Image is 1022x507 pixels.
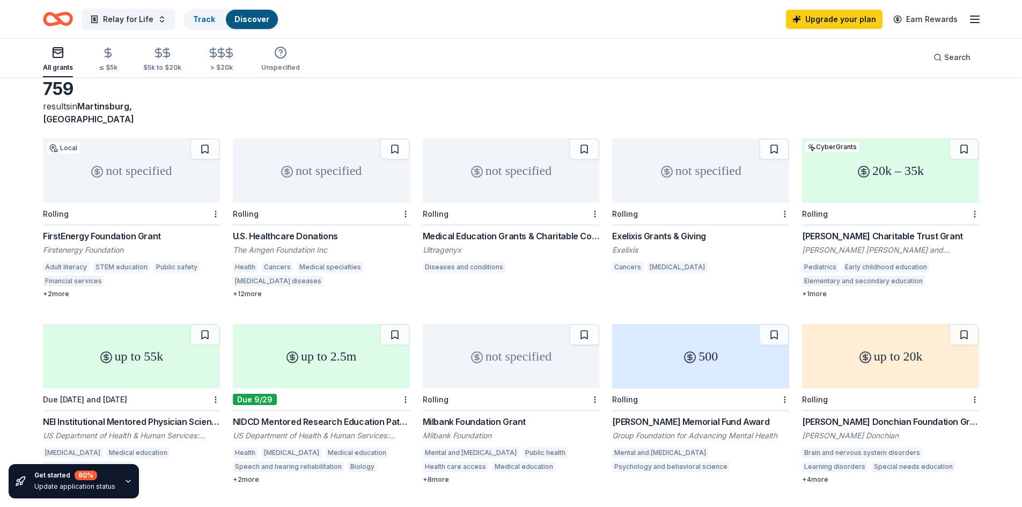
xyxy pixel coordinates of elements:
div: Medical education [492,461,555,472]
a: Home [43,6,73,32]
div: Rolling [612,209,638,218]
div: + 8 more [423,475,600,484]
div: Health [233,262,258,273]
div: NEI Institutional Mentored Physician Scientist Award (K12 Clinical Trial Optional) (348702) [43,415,220,428]
div: Medical specialties [297,262,363,273]
div: Brain and nervous system disorders [802,447,922,458]
span: Search [944,51,970,64]
div: All grants [43,63,73,72]
a: up to 55kDue [DATE] and [DATE]NEI Institutional Mentored Physician Scientist Award (K12 Clinical ... [43,324,220,475]
a: Track [193,14,215,24]
div: + 1 more [802,290,979,298]
div: + 12 more [233,290,410,298]
div: Ultragenyx [423,245,600,255]
div: [PERSON_NAME] Charitable Trust Grant [802,230,979,243]
a: 500Rolling[PERSON_NAME] Memorial Fund AwardGroup Foundation for Advancing Mental HealthMental and... [612,324,789,475]
button: TrackDiscover [183,9,279,30]
div: The Amgen Foundation Inc [233,245,410,255]
div: Rolling [423,209,448,218]
div: Rolling [612,395,638,404]
div: up to 55k [43,324,220,388]
div: [PERSON_NAME] [PERSON_NAME] and [PERSON_NAME] "Mac" [PERSON_NAME] Charitable Trust [802,245,979,255]
button: Unspecified [261,42,300,77]
div: Get started [34,471,115,480]
div: ≤ $5k [99,63,117,72]
div: results [43,100,220,126]
div: Exelixis Grants & Giving [612,230,789,243]
div: Learning disorders [802,461,867,472]
div: U.S. Healthcare Donations [233,230,410,243]
div: + 4 more [802,475,979,484]
div: 500 [612,324,789,388]
a: not specifiedRollingU.S. Healthcare DonationsThe Amgen Foundation IncHealthCancersMedical special... [233,138,410,298]
div: Milbank Foundation Grant [423,415,600,428]
div: Mental and [MEDICAL_DATA] [423,447,519,458]
div: [PERSON_NAME] Donchian [802,430,979,441]
span: Martinsburg, [GEOGRAPHIC_DATA] [43,101,134,124]
div: Exelixis [612,245,789,255]
div: Special needs education [872,461,955,472]
a: Discover [234,14,269,24]
button: ≤ $5k [99,42,117,77]
div: not specified [43,138,220,203]
div: Local [47,143,79,153]
div: Public safety [154,262,200,273]
div: Rolling [43,209,69,218]
button: > $20k [207,42,236,77]
div: Rolling [802,209,828,218]
div: Biology [348,461,377,472]
span: in [43,101,134,124]
div: Unspecified [261,63,300,72]
div: 20k – 35k [802,138,979,203]
div: CyberGrants [805,142,859,152]
a: not specifiedRollingMedical Education Grants & Charitable Contributions/Non-Medical Education Gra... [423,138,600,276]
div: Health care access [423,461,488,472]
a: up to 20kRolling[PERSON_NAME] Donchian Foundation Grants[PERSON_NAME] DonchianBrain and nervous s... [802,324,979,484]
div: [MEDICAL_DATA] [648,262,707,273]
div: not specified [612,138,789,203]
div: Elementary and secondary education [802,276,925,286]
div: up to 20k [802,324,979,388]
div: not specified [233,138,410,203]
div: [MEDICAL_DATA] [43,447,102,458]
div: US Department of Health & Human Services: National Institutes of Health (NIH) [233,430,410,441]
button: All grants [43,42,73,77]
button: Search [925,47,979,68]
a: not specifiedLocalRollingFirstEnergy Foundation GrantFirstenergy FoundationAdult literacySTEM edu... [43,138,220,298]
a: not specifiedRollingExelixis Grants & GivingExelixisCancers[MEDICAL_DATA] [612,138,789,276]
div: Rolling [802,395,828,404]
div: Diseases and conditions [423,262,505,273]
div: Rolling [423,395,448,404]
div: Rolling [233,209,259,218]
div: Update application status [34,482,115,491]
a: 20k – 35kCyberGrantsRolling[PERSON_NAME] Charitable Trust Grant[PERSON_NAME] [PERSON_NAME] and [P... [802,138,979,298]
div: Pediatrics [802,262,839,273]
div: [PERSON_NAME] Memorial Fund Award [612,415,789,428]
div: not specified [423,324,600,388]
div: STEM education [93,262,150,273]
div: Due [DATE] and [DATE] [43,395,127,404]
div: Early childhood education [843,262,929,273]
div: Medical education [107,447,170,458]
div: Adult literacy [43,262,89,273]
div: not specified [423,138,600,203]
button: $5k to $20k [143,42,181,77]
div: Cancers [612,262,643,273]
div: + 2 more [233,475,410,484]
div: Medical education [326,447,388,458]
div: Psychology and behavioral science [612,461,730,472]
div: + 2 more [43,290,220,298]
div: Medical Education Grants & Charitable Contributions/Non-Medical Education Grants [423,230,600,243]
div: Due 9/29 [233,394,277,405]
div: [MEDICAL_DATA] [262,447,321,458]
div: > $20k [207,63,236,72]
a: Earn Rewards [887,10,964,29]
div: Cancers [262,262,293,273]
a: up to 2.5mDue 9/29NIDCD Mentored Research Education Pathway for Otolaryngology Residents and Medi... [233,324,410,484]
div: Mental and [MEDICAL_DATA] [612,447,708,458]
div: Speech and hearing rehabilitation [233,461,344,472]
div: $5k to $20k [143,63,181,72]
div: US Department of Health & Human Services: National Institutes of Health (NIH) [43,430,220,441]
a: Upgrade your plan [786,10,883,29]
span: Relay for Life [103,13,153,26]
